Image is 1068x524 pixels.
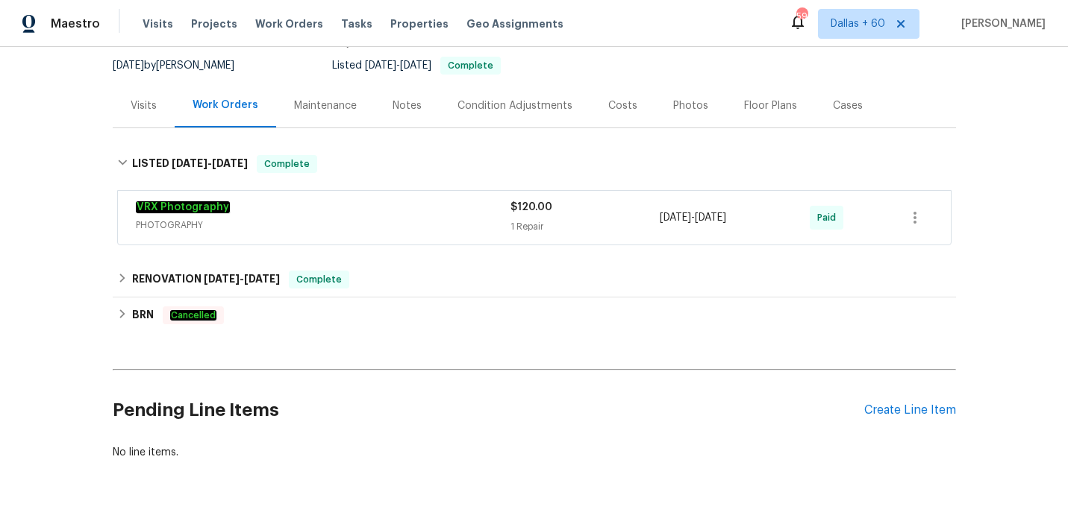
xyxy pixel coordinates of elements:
[143,16,173,31] span: Visits
[193,98,258,113] div: Work Orders
[132,306,154,324] h6: BRN
[113,376,864,445] h2: Pending Line Items
[290,272,348,287] span: Complete
[294,98,357,113] div: Maintenance
[510,219,661,234] div: 1 Repair
[341,19,372,29] span: Tasks
[113,57,252,75] div: by [PERSON_NAME]
[864,403,956,417] div: Create Line Item
[365,60,431,71] span: -
[833,98,863,113] div: Cases
[113,60,144,71] span: [DATE]
[136,201,230,213] a: VRX Photography
[172,158,207,168] span: [DATE]
[132,271,280,288] h6: RENOVATION
[393,98,422,113] div: Notes
[365,60,396,71] span: [DATE]
[191,16,237,31] span: Projects
[400,60,431,71] span: [DATE]
[136,218,510,233] span: PHOTOGRAPHY
[695,212,726,223] span: [DATE]
[113,262,956,297] div: RENOVATION [DATE]-[DATE]Complete
[204,274,280,284] span: -
[390,16,449,31] span: Properties
[172,158,248,168] span: -
[831,16,885,31] span: Dallas + 60
[955,16,1046,31] span: [PERSON_NAME]
[244,274,280,284] span: [DATE]
[113,297,956,333] div: BRN Cancelled
[608,98,637,113] div: Costs
[51,16,100,31] span: Maestro
[204,274,240,284] span: [DATE]
[660,210,726,225] span: -
[332,60,501,71] span: Listed
[660,212,691,223] span: [DATE]
[673,98,708,113] div: Photos
[817,210,842,225] span: Paid
[442,61,499,70] span: Complete
[796,9,807,24] div: 591
[132,155,248,173] h6: LISTED
[258,157,316,171] span: Complete
[113,445,956,460] div: No line items.
[131,98,157,113] div: Visits
[170,310,216,321] em: Cancelled
[458,98,572,113] div: Condition Adjustments
[510,202,552,212] span: $120.00
[212,158,248,168] span: [DATE]
[744,98,797,113] div: Floor Plans
[255,16,323,31] span: Work Orders
[113,140,956,188] div: LISTED [DATE]-[DATE]Complete
[466,16,563,31] span: Geo Assignments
